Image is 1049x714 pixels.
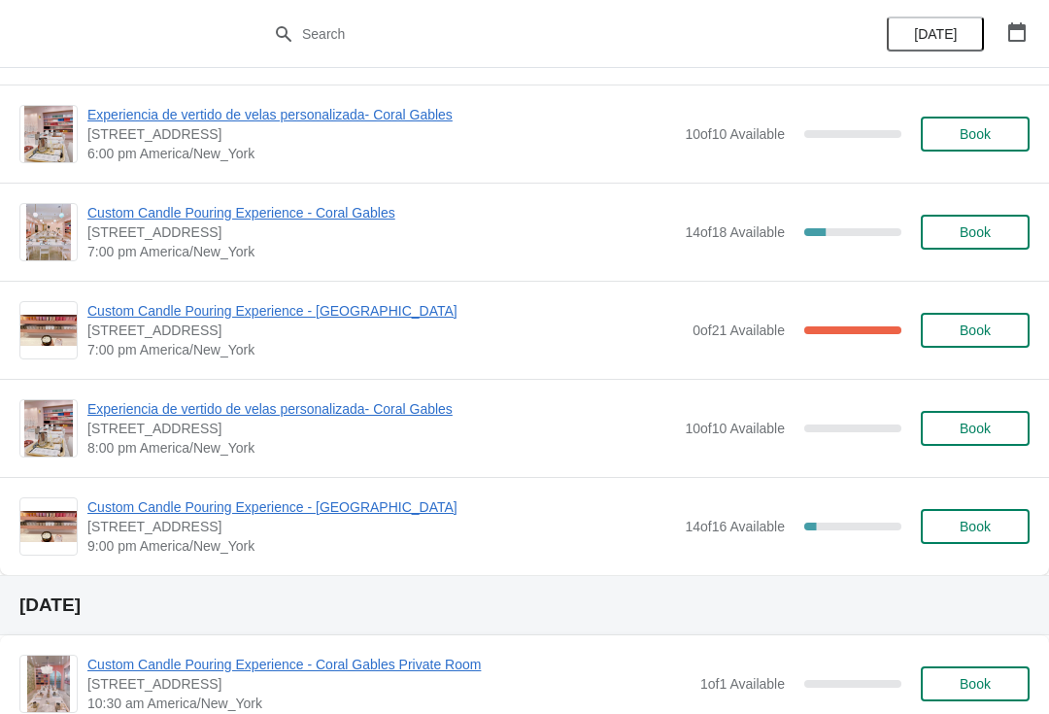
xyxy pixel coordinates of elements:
[914,26,957,42] span: [DATE]
[87,655,691,674] span: Custom Candle Pouring Experience - Coral Gables Private Room
[960,323,991,338] span: Book
[693,323,785,338] span: 0 of 21 Available
[685,519,785,534] span: 14 of 16 Available
[20,511,77,543] img: Custom Candle Pouring Experience - Fort Lauderdale | 914 East Las Olas Boulevard, Fort Lauderdale...
[24,106,73,162] img: Experiencia de vertido de velas personalizada- Coral Gables | 154 Giralda Avenue, Coral Gables, F...
[685,126,785,142] span: 10 of 10 Available
[87,301,683,321] span: Custom Candle Pouring Experience - [GEOGRAPHIC_DATA]
[87,222,675,242] span: [STREET_ADDRESS]
[685,421,785,436] span: 10 of 10 Available
[24,400,73,457] img: Experiencia de vertido de velas personalizada- Coral Gables | 154 Giralda Avenue, Coral Gables, F...
[87,694,691,713] span: 10:30 am America/New_York
[87,144,675,163] span: 6:00 pm America/New_York
[87,124,675,144] span: [STREET_ADDRESS]
[960,224,991,240] span: Book
[700,676,785,692] span: 1 of 1 Available
[921,666,1030,701] button: Book
[87,536,675,556] span: 9:00 pm America/New_York
[87,105,675,124] span: Experiencia de vertido de velas personalizada- Coral Gables
[301,17,787,51] input: Search
[960,676,991,692] span: Book
[921,509,1030,544] button: Book
[87,674,691,694] span: [STREET_ADDRESS]
[87,517,675,536] span: [STREET_ADDRESS]
[960,126,991,142] span: Book
[921,117,1030,152] button: Book
[26,204,72,260] img: Custom Candle Pouring Experience - Coral Gables | 154 Giralda Avenue, Coral Gables, FL, USA | 7:0...
[87,497,675,517] span: Custom Candle Pouring Experience - [GEOGRAPHIC_DATA]
[87,242,675,261] span: 7:00 pm America/New_York
[19,595,1030,615] h2: [DATE]
[87,340,683,359] span: 7:00 pm America/New_York
[887,17,984,51] button: [DATE]
[87,419,675,438] span: [STREET_ADDRESS]
[27,656,70,712] img: Custom Candle Pouring Experience - Coral Gables Private Room | 154 Giralda Avenue, Coral Gables, ...
[960,421,991,436] span: Book
[87,399,675,419] span: Experiencia de vertido de velas personalizada- Coral Gables
[921,215,1030,250] button: Book
[921,411,1030,446] button: Book
[87,321,683,340] span: [STREET_ADDRESS]
[20,315,77,347] img: Custom Candle Pouring Experience - Fort Lauderdale | 914 East Las Olas Boulevard, Fort Lauderdale...
[960,519,991,534] span: Book
[87,203,675,222] span: Custom Candle Pouring Experience - Coral Gables
[921,313,1030,348] button: Book
[87,438,675,458] span: 8:00 pm America/New_York
[685,224,785,240] span: 14 of 18 Available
